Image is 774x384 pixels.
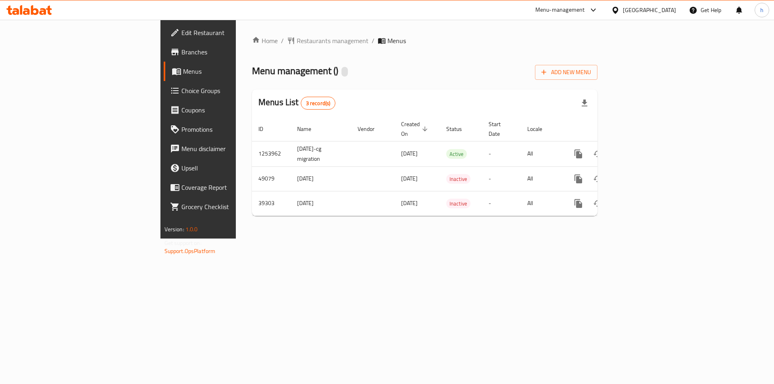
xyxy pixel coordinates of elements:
[535,5,585,15] div: Menu-management
[358,124,385,134] span: Vendor
[252,36,597,46] nav: breadcrumb
[164,120,290,139] a: Promotions
[521,166,562,191] td: All
[164,139,290,158] a: Menu disclaimer
[291,166,351,191] td: [DATE]
[482,191,521,216] td: -
[623,6,676,15] div: [GEOGRAPHIC_DATA]
[372,36,375,46] li: /
[185,224,198,235] span: 1.0.0
[164,224,184,235] span: Version:
[164,246,216,256] a: Support.OpsPlatform
[181,28,283,37] span: Edit Restaurant
[301,97,336,110] div: Total records count
[521,141,562,166] td: All
[258,96,335,110] h2: Menus List
[401,173,418,184] span: [DATE]
[541,67,591,77] span: Add New Menu
[164,178,290,197] a: Coverage Report
[164,100,290,120] a: Coupons
[164,81,290,100] a: Choice Groups
[297,124,322,134] span: Name
[588,144,608,164] button: Change Status
[446,124,472,134] span: Status
[181,202,283,212] span: Grocery Checklist
[181,86,283,95] span: Choice Groups
[164,197,290,216] a: Grocery Checklist
[446,199,470,208] span: Inactive
[164,42,290,62] a: Branches
[489,119,511,139] span: Start Date
[252,117,653,216] table: enhanced table
[301,100,335,107] span: 3 record(s)
[760,6,764,15] span: h
[258,124,274,134] span: ID
[164,62,290,81] a: Menus
[183,66,283,76] span: Menus
[401,119,430,139] span: Created On
[181,163,283,173] span: Upsell
[181,125,283,134] span: Promotions
[527,124,553,134] span: Locale
[252,62,338,80] span: Menu management ( )
[164,158,290,178] a: Upsell
[401,198,418,208] span: [DATE]
[181,47,283,57] span: Branches
[401,148,418,159] span: [DATE]
[287,36,368,46] a: Restaurants management
[387,36,406,46] span: Menus
[297,36,368,46] span: Restaurants management
[181,105,283,115] span: Coupons
[181,183,283,192] span: Coverage Report
[482,166,521,191] td: -
[588,169,608,189] button: Change Status
[181,144,283,154] span: Menu disclaimer
[569,194,588,213] button: more
[446,149,467,159] span: Active
[569,144,588,164] button: more
[164,238,202,248] span: Get support on:
[291,141,351,166] td: [DATE]-cg migration
[535,65,597,80] button: Add New Menu
[575,93,594,113] div: Export file
[291,191,351,216] td: [DATE]
[164,23,290,42] a: Edit Restaurant
[588,194,608,213] button: Change Status
[521,191,562,216] td: All
[562,117,653,141] th: Actions
[446,174,470,184] span: Inactive
[482,141,521,166] td: -
[569,169,588,189] button: more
